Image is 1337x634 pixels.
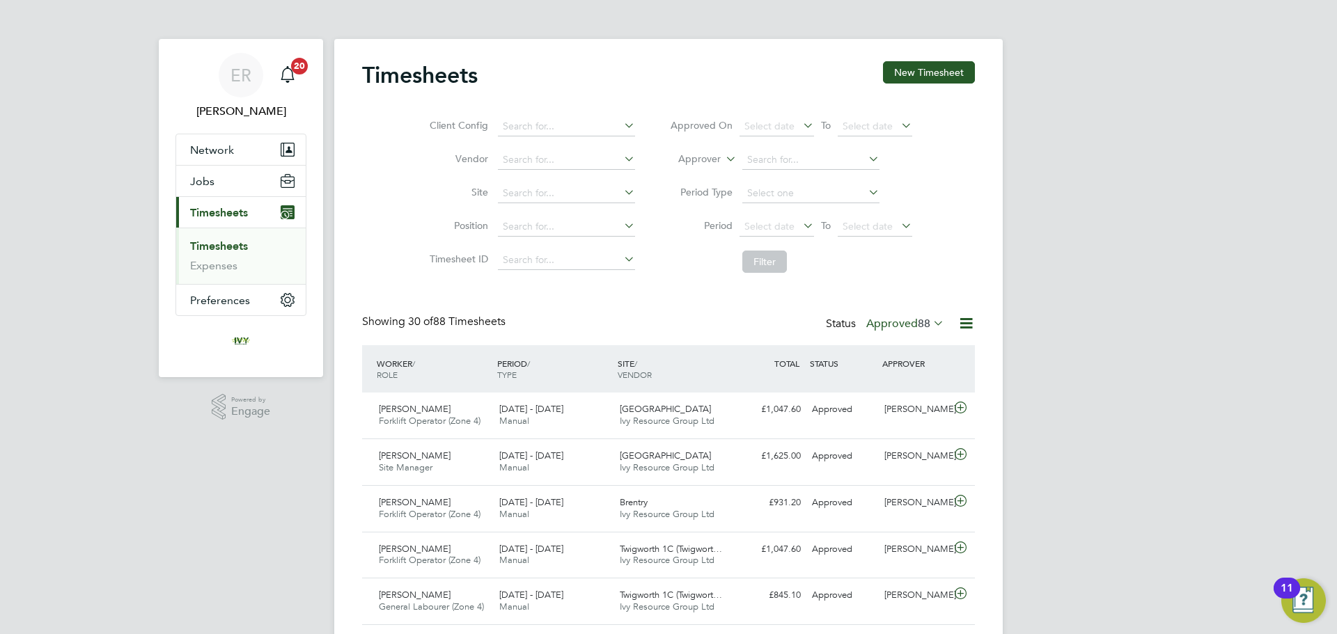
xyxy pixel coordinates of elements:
span: Ivy Resource Group Ltd [620,554,714,566]
span: Powered by [231,394,270,406]
span: Site Manager [379,461,432,473]
a: 20 [274,53,302,97]
div: Approved [806,538,879,561]
span: Select date [744,120,795,132]
span: [GEOGRAPHIC_DATA] [620,450,711,461]
span: TOTAL [774,358,799,369]
label: Approver [658,152,721,166]
span: [PERSON_NAME] [379,543,451,555]
label: Approved On [670,119,733,132]
div: Approved [806,491,879,514]
div: [PERSON_NAME] [879,538,951,561]
span: Ivy Resource Group Ltd [620,461,714,473]
span: Twigworth 1C (Twigwort… [620,589,722,601]
span: [DATE] - [DATE] [499,543,563,555]
div: £1,047.60 [734,398,806,421]
button: Filter [742,251,787,273]
div: Status [826,315,947,334]
span: 88 Timesheets [408,315,506,328]
input: Select one [742,184,879,203]
span: ROLE [377,369,398,380]
div: [PERSON_NAME] [879,491,951,514]
div: £931.20 [734,491,806,514]
div: [PERSON_NAME] [879,584,951,607]
span: 20 [291,58,308,74]
span: [DATE] - [DATE] [499,589,563,601]
span: Select date [744,220,795,232]
div: APPROVER [879,351,951,376]
h2: Timesheets [362,61,478,89]
input: Search for... [498,217,635,237]
span: ER [230,66,251,84]
button: Preferences [176,285,306,315]
input: Search for... [498,150,635,170]
div: [PERSON_NAME] [879,398,951,421]
span: [PERSON_NAME] [379,589,451,601]
span: Jobs [190,175,214,188]
label: Period [670,219,733,232]
a: ER[PERSON_NAME] [175,53,306,120]
span: [GEOGRAPHIC_DATA] [620,403,711,415]
div: 11 [1281,588,1293,606]
div: PERIOD [494,351,614,387]
span: Engage [231,406,270,418]
div: Approved [806,398,879,421]
button: New Timesheet [883,61,975,84]
img: ivyresourcegroup-logo-retina.png [230,330,252,352]
div: Approved [806,445,879,468]
span: Manual [499,554,529,566]
span: Twigworth 1C (Twigwort… [620,543,722,555]
span: Preferences [190,294,250,307]
span: [DATE] - [DATE] [499,496,563,508]
span: Forklift Operator (Zone 4) [379,415,480,427]
div: £1,047.60 [734,538,806,561]
div: Timesheets [176,228,306,284]
span: 30 of [408,315,433,328]
span: Network [190,143,234,157]
a: Timesheets [190,239,248,253]
a: Powered byEngage [212,394,271,420]
label: Vendor [425,152,488,165]
span: Manual [499,461,529,473]
span: / [412,358,415,369]
div: STATUS [806,351,879,376]
span: [PERSON_NAME] [379,496,451,508]
span: Manual [499,508,529,520]
span: Manual [499,601,529,612]
nav: Main navigation [159,39,323,377]
span: To [817,216,835,235]
span: 88 [918,317,930,331]
div: £1,625.00 [734,445,806,468]
label: Timesheet ID [425,253,488,265]
span: Timesheets [190,206,248,219]
span: / [527,358,530,369]
span: To [817,116,835,134]
span: Ivy Resource Group Ltd [620,508,714,520]
label: Approved [866,317,944,331]
span: Select date [843,220,893,232]
a: Expenses [190,259,237,272]
div: [PERSON_NAME] [879,445,951,468]
label: Client Config [425,119,488,132]
span: TYPE [497,369,517,380]
div: WORKER [373,351,494,387]
span: VENDOR [618,369,652,380]
span: Ivy Resource Group Ltd [620,601,714,612]
div: £845.10 [734,584,806,607]
span: Select date [843,120,893,132]
button: Open Resource Center, 11 new notifications [1281,578,1326,623]
span: Emma Randall [175,103,306,120]
button: Jobs [176,166,306,196]
span: Ivy Resource Group Ltd [620,415,714,427]
div: Approved [806,584,879,607]
a: Go to home page [175,330,306,352]
span: Brentry [620,496,648,508]
span: [DATE] - [DATE] [499,403,563,415]
span: Manual [499,415,529,427]
button: Network [176,134,306,165]
span: [PERSON_NAME] [379,450,451,461]
span: [PERSON_NAME] [379,403,451,415]
span: General Labourer (Zone 4) [379,601,484,612]
div: SITE [614,351,735,387]
span: / [634,358,637,369]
